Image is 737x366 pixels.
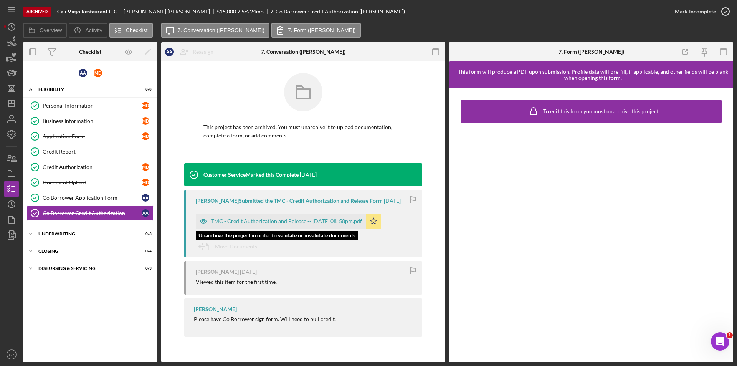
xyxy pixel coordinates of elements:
div: A A [142,194,149,202]
div: 0 / 4 [138,249,152,253]
div: $15,000 [216,8,236,15]
div: M D [142,163,149,171]
div: 0 / 3 [138,266,152,271]
div: Checklist [79,49,101,55]
div: 7.5 % [237,8,249,15]
div: A A [165,48,174,56]
div: 7. Co Borrower Credit Authorization ([PERSON_NAME]) [270,8,405,15]
div: 24 mo [250,8,264,15]
button: 7. Conversation ([PERSON_NAME]) [161,23,269,38]
iframe: Intercom live chat [711,332,729,351]
div: Application Form [43,133,142,139]
div: Disbursing & Servicing [38,266,132,271]
div: M D [142,117,149,125]
p: This project has been archived. You must unarchive it to upload documentation, complete a form, o... [203,123,403,140]
div: 0 / 3 [138,232,152,236]
div: Business Information [43,118,142,124]
div: M D [94,69,102,77]
a: Document UploadMD [27,175,154,190]
div: M D [142,132,149,140]
button: Activity [69,23,107,38]
button: TMC - Credit Authorization and Release -- [DATE] 08_58pm.pdf [196,214,381,229]
div: This form will produce a PDF upon submission. Profile data will pre-fill, if applicable, and othe... [453,69,733,81]
label: 7. Form ([PERSON_NAME]) [288,27,356,33]
label: 7. Conversation ([PERSON_NAME]) [178,27,264,33]
div: Mark Incomplete [675,4,716,19]
div: Document Upload [43,179,142,185]
div: Credit Authorization [43,164,142,170]
div: M D [142,102,149,109]
a: Credit AuthorizationMD [27,159,154,175]
label: Checklist [126,27,148,33]
time: 2025-09-03 00:57 [240,269,257,275]
div: Credit Report [43,149,153,155]
a: Co Borrower Application FormAA [27,190,154,205]
label: Overview [40,27,62,33]
a: Application FormMD [27,129,154,144]
button: Checklist [109,23,153,38]
button: CP [4,347,19,362]
div: 7. Conversation ([PERSON_NAME]) [261,49,345,55]
label: Activity [85,27,102,33]
div: [PERSON_NAME] [196,269,239,275]
a: Credit Report [27,144,154,159]
div: Viewed this item for the first time. [196,279,277,285]
span: 1 [727,332,733,338]
div: Co Borrower Credit Authorization [43,210,142,216]
div: TMC - Credit Authorization and Release -- [DATE] 08_58pm.pdf [211,218,362,224]
button: AAReassign [161,44,221,60]
div: [PERSON_NAME] [PERSON_NAME] [124,8,216,15]
div: To edit this form you must unarchive this project [543,108,659,114]
div: 7. Form ([PERSON_NAME]) [559,49,624,55]
button: Move Documents [196,237,265,256]
a: Co Borrower Credit AuthorizationAA [27,205,154,221]
b: Cali Viejo Restaurant LLC [57,8,117,15]
div: Underwriting [38,232,132,236]
div: A A [142,209,149,217]
time: 2025-09-04 00:47 [300,172,317,178]
span: Move Documents [215,243,257,250]
div: Eligibility [38,87,132,92]
button: Mark Incomplete [667,4,733,19]
div: Reassign [193,44,213,60]
button: Overview [23,23,67,38]
div: Archived [23,7,51,17]
div: Customer Service Marked this Complete [203,172,299,178]
div: Co Borrower Application Form [43,195,142,201]
div: A A [79,69,87,77]
a: Personal InformationMD [27,98,154,113]
text: CP [9,353,14,357]
time: 2025-09-03 00:58 [384,198,401,204]
div: M D [142,179,149,186]
div: Closing [38,249,132,253]
div: Personal Information [43,103,142,109]
button: 7. Form ([PERSON_NAME]) [271,23,361,38]
div: Please have Co Borrower sign form. Will need to pull credit. [194,316,336,322]
div: [PERSON_NAME] [194,306,237,312]
div: 8 / 8 [138,87,152,92]
div: [PERSON_NAME] Submitted the TMC - Credit Authorization and Release Form [196,198,383,204]
a: Business InformationMD [27,113,154,129]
